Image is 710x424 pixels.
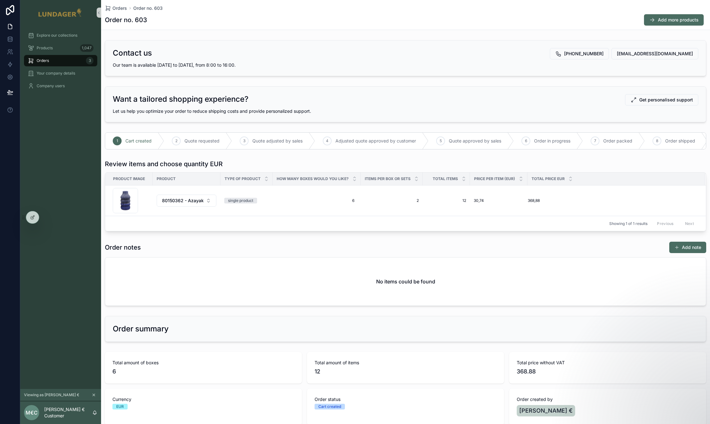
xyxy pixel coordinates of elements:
[517,367,699,376] span: 368.88
[112,5,127,11] span: Orders
[24,68,97,79] a: Your company details
[125,138,152,144] span: Cart created
[365,176,411,181] span: Items per box or sets
[105,243,141,252] h1: Order notes
[426,198,466,203] span: 12
[105,160,223,168] h1: Review items and choose quantity EUR
[656,138,658,143] span: 8
[162,197,203,204] span: 80150362 - Azayaka
[609,221,647,226] span: Showing 1 of 1 results
[24,30,97,41] a: Explore our collections
[617,51,693,57] span: [EMAIL_ADDRESS][DOMAIN_NAME]
[315,396,496,403] span: Order status
[644,14,704,26] button: Add more products
[534,138,570,144] span: Order in progress
[24,392,79,397] span: Viewing as [PERSON_NAME] €
[528,198,540,203] span: 368,88
[318,404,341,409] div: Cart created
[80,44,93,52] div: 1,047
[37,45,53,51] span: Products
[133,5,163,11] a: Order no. 603
[658,17,699,23] span: Add more products
[184,138,220,144] span: Quote requested
[113,108,311,114] span: Let us help you optimize your order to reduce shipping costs and provide personalized support.
[474,176,515,181] span: Price per item (EUR)
[603,138,632,144] span: Order packed
[113,48,152,58] h2: Contact us
[594,138,596,143] span: 7
[525,138,527,143] span: 6
[113,324,169,334] h2: Order summary
[24,55,97,66] a: Orders3
[112,360,294,366] span: Total amount of boxes
[611,48,698,59] button: [EMAIL_ADDRESS][DOMAIN_NAME]
[376,278,435,285] h2: No items could be found
[113,176,145,181] span: Product image
[564,51,604,57] span: [PHONE_NUMBER]
[24,80,97,92] a: Company users
[38,8,83,18] img: App logo
[113,62,236,68] span: Our team is available [DATE] to [DATE], from 8:00 to 16:00.
[105,15,147,24] h1: Order no. 603
[315,367,496,376] span: 12
[532,176,565,181] span: Total price EUR
[315,360,496,366] span: Total amount of items
[157,176,176,181] span: Product
[669,242,706,253] button: Add note
[37,83,65,88] span: Company users
[517,396,699,403] span: Order created by
[86,57,93,64] div: 3
[105,5,127,11] a: Orders
[279,198,354,203] span: 6
[519,406,573,415] span: [PERSON_NAME] €
[252,138,303,144] span: Quote adjusted by sales
[112,396,294,403] span: Currency
[116,404,124,409] div: EUR
[44,406,92,419] p: [PERSON_NAME] € Customer
[37,71,75,76] span: Your company details
[550,48,609,59] button: [PHONE_NUMBER]
[243,138,245,143] span: 3
[228,198,253,203] div: single product
[440,138,442,143] span: 5
[26,409,38,416] span: M€C
[625,94,698,106] button: Get personalised support
[326,138,328,143] span: 4
[157,195,216,207] button: Select Button
[113,94,249,104] h2: Want a tailored shopping experience?
[175,138,177,143] span: 2
[112,367,294,376] span: 6
[37,33,77,38] span: Explore our collections
[449,138,501,144] span: Quote approved by sales
[20,25,101,100] div: scrollable content
[517,360,699,366] span: Total price without VAT
[474,198,484,203] span: 30,74
[24,42,97,54] a: Products1,047
[335,138,416,144] span: Adjusted quote approved by customer
[665,138,695,144] span: Order shipped
[225,176,261,181] span: Type of product
[37,58,49,63] span: Orders
[277,176,349,181] span: How many boxes would you like?
[117,138,118,143] span: 1
[639,97,693,103] span: Get personalised support
[433,176,458,181] span: Total items
[364,198,419,203] span: 2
